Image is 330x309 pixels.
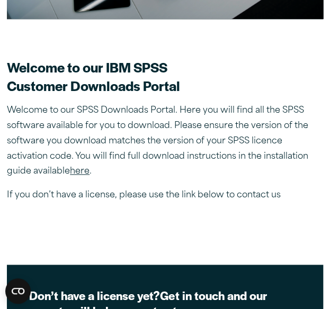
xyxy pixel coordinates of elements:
button: Open CMP widget [5,278,31,304]
a: here [70,167,90,176]
h2: Welcome to our IBM SPSS Customer Downloads Portal [7,58,323,94]
p: If you don’t have a license, please use the link below to contact us [7,188,323,203]
p: Welcome to our SPSS Downloads Portal. Here you will find all the SPSS software available for you ... [7,103,323,179]
strong: Don’t have a license yet? [29,286,160,303]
